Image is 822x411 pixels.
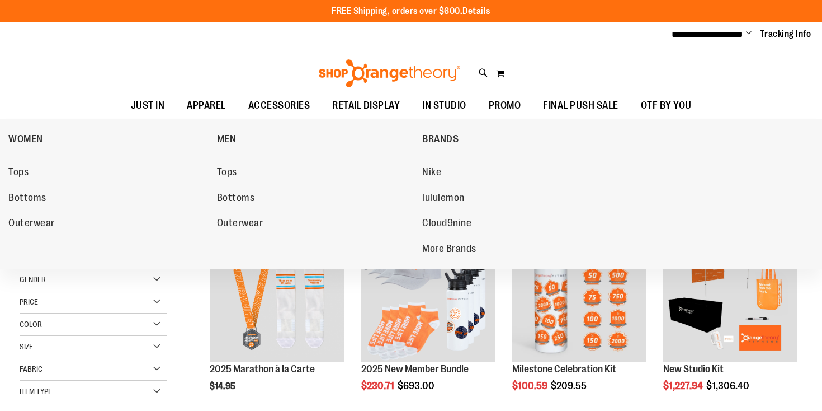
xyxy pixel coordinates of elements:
[131,93,165,118] span: JUST IN
[210,381,237,391] span: $14.95
[20,365,42,373] span: Fabric
[489,93,521,118] span: PROMO
[248,93,310,118] span: ACCESSORIES
[20,387,52,396] span: Item Type
[512,380,549,391] span: $100.59
[422,133,459,147] span: BRANDS
[210,228,343,362] img: 2025 Marathon à la Carte
[8,192,46,206] span: Bottoms
[332,93,400,118] span: RETAIL DISPLAY
[20,320,42,329] span: Color
[422,192,465,206] span: lululemon
[361,380,396,391] span: $230.71
[8,166,29,180] span: Tops
[512,228,646,362] img: Milestone Celebration Kit
[210,363,315,375] a: 2025 Marathon à la Carte
[187,93,226,118] span: APPAREL
[422,166,441,180] span: Nike
[217,133,237,147] span: MEN
[543,93,618,118] span: FINAL PUSH SALE
[760,28,811,40] a: Tracking Info
[361,363,469,375] a: 2025 New Member Bundle
[20,297,38,306] span: Price
[217,192,255,206] span: Bottoms
[512,363,616,375] a: Milestone Celebration Kit
[462,6,490,16] a: Details
[663,228,797,362] img: New Studio Kit
[422,93,466,118] span: IN STUDIO
[332,5,490,18] p: FREE Shipping, orders over $600.
[512,228,646,363] a: Milestone Celebration Kit
[317,59,462,87] img: Shop Orangetheory
[217,166,237,180] span: Tops
[641,93,692,118] span: OTF BY YOU
[20,342,33,351] span: Size
[217,217,263,231] span: Outerwear
[8,217,55,231] span: Outerwear
[20,275,46,284] span: Gender
[8,133,43,147] span: WOMEN
[663,363,724,375] a: New Studio Kit
[422,243,476,257] span: More Brands
[746,29,752,40] button: Account menu
[663,380,705,391] span: $1,227.94
[422,217,471,231] span: Cloud9nine
[361,228,495,362] img: 2025 New Member Bundle
[210,228,343,363] a: 2025 Marathon à la Carte
[706,380,751,391] span: $1,306.40
[398,380,436,391] span: $693.00
[551,380,588,391] span: $209.55
[663,228,797,363] a: New Studio Kit
[361,228,495,363] a: 2025 New Member Bundle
